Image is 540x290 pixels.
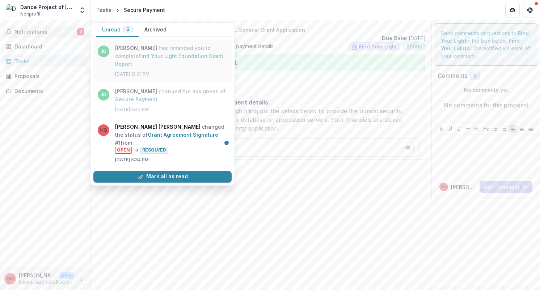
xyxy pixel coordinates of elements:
[3,40,87,52] a: Dashboard
[102,74,420,82] p: : [PERSON_NAME] from Find Your Light
[451,183,477,191] p: [PERSON_NAME]
[441,185,447,189] div: Heather White Godfrey
[14,87,81,95] div: Documents
[77,274,86,283] button: More
[382,35,406,41] strong: Due Date
[455,124,463,133] button: Italicize
[115,123,227,154] p: changed the status of from
[505,3,520,17] button: Partners
[197,42,274,54] span: Please fill in the payment details
[6,4,17,16] img: Dance Project of Washington Heights Inc.
[3,26,87,38] button: Notifications2
[406,44,422,50] span: $ 5000
[105,107,417,133] p: Payment details can be manually entered through filling out the details below. To provide the utm...
[473,73,477,79] span: 0
[444,101,528,110] p: No comments for this proposal
[359,44,397,50] span: Find Your Light
[14,57,81,65] div: Tasks
[93,5,168,15] nav: breadcrumb
[518,124,526,133] button: Align Center
[526,124,535,133] button: Align Right
[509,124,517,133] button: Align Left
[382,34,426,42] p: : [DATE]
[115,132,218,146] a: Grant Agreement Signature #1
[93,171,232,183] button: Mark all as read
[482,124,490,133] button: Heading 2
[14,43,81,50] div: Dashboard
[3,70,87,82] a: Proposals
[435,23,537,66] div: Send comments or questions to in the box below. will be notified via email of your comment.
[3,55,87,67] a: Tasks
[14,72,81,80] div: Proposals
[59,272,74,279] p: User
[96,23,139,37] button: Unread
[19,272,56,279] p: [PERSON_NAME] [PERSON_NAME]
[96,26,426,34] p: Dance Project of [US_STATE] Heights Inc. - 2024 - FYL General Grant Application
[77,28,84,35] span: 2
[115,96,157,102] a: Secure Payment
[115,88,227,103] p: changed the assignees of
[437,124,446,133] button: Bold
[402,142,414,153] button: PDF Preview
[438,72,467,79] h2: Comments
[20,3,74,11] div: Dance Project of [US_STATE] Heights Inc.
[438,86,534,94] p: No comments yet
[14,29,77,35] span: Notifications
[523,3,537,17] button: Get Help
[19,279,74,286] p: [EMAIL_ADDRESS][DOMAIN_NAME]
[3,85,87,97] a: Documents
[480,181,532,193] button: Add Comment
[115,53,223,67] a: Find Your Light Foundation Grant Report
[93,5,114,15] a: Tasks
[446,124,455,133] button: Underline
[96,54,426,71] div: Task is completed! No further action needed.
[499,124,508,133] button: Ordered List
[77,3,87,17] button: Open entity switcher
[96,6,111,14] div: Tasks
[7,276,14,281] div: Heather White Godfrey
[124,6,165,14] div: Secure Payment
[490,124,499,133] button: Bullet List
[20,11,41,17] span: Nonprofit
[127,27,130,32] span: 2
[464,124,472,133] button: Strike
[115,44,227,68] p: has reminded you to complete
[139,23,172,37] button: Archived
[473,124,481,133] button: Heading 1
